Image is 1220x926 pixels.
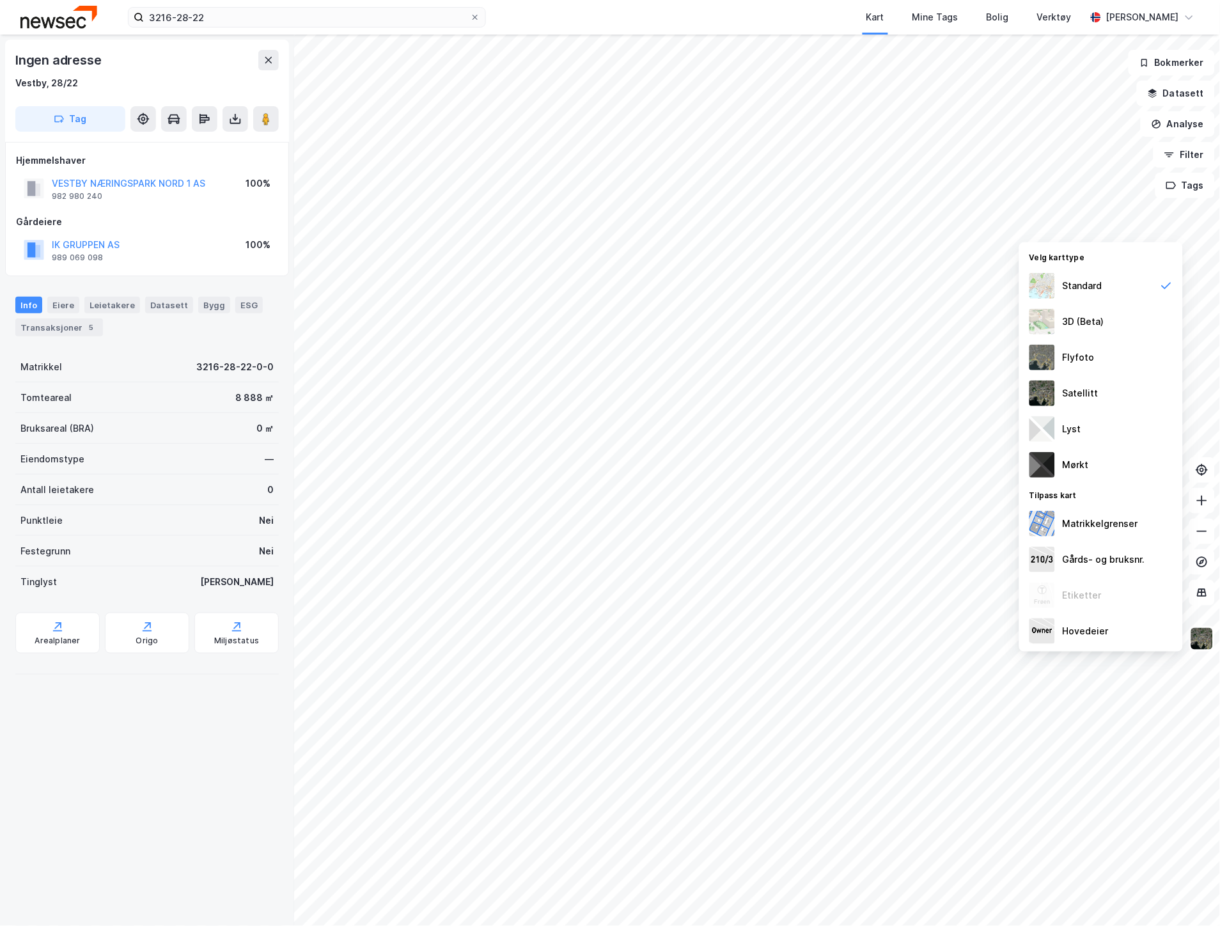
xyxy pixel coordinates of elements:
div: Info [15,297,42,313]
div: Arealplaner [35,636,80,646]
button: Filter [1154,142,1215,168]
div: Festegrunn [20,544,70,559]
img: nCdM7BzjoCAAAAAElFTkSuQmCC [1029,452,1055,478]
div: — [265,451,274,467]
img: Z [1029,273,1055,299]
div: Matrikkel [20,359,62,375]
img: luj3wr1y2y3+OchiMxRmMxRlscgabnMEmZ7DJGWxyBpucwSZnsMkZbHIGm5zBJmewyRlscgabnMEmZ7DJGWxyBpucwSZnsMkZ... [1029,416,1055,442]
div: 5 [85,321,98,334]
img: Z [1029,309,1055,334]
div: [PERSON_NAME] [200,574,274,590]
div: 8 888 ㎡ [235,390,274,405]
img: Z [1029,583,1055,608]
button: Datasett [1137,81,1215,106]
div: Etiketter [1063,588,1102,603]
div: [PERSON_NAME] [1106,10,1179,25]
img: cadastreBorders.cfe08de4b5ddd52a10de.jpeg [1029,511,1055,537]
img: newsec-logo.f6e21ccffca1b3a03d2d.png [20,6,97,28]
div: Flyfoto [1063,350,1095,365]
button: Analyse [1141,111,1215,137]
div: Miljøstatus [214,636,259,646]
div: Bygg [198,297,230,313]
div: Kart [866,10,884,25]
img: majorOwner.b5e170eddb5c04bfeeff.jpeg [1029,618,1055,644]
button: Tag [15,106,125,132]
img: 9k= [1029,381,1055,406]
div: Gårdeiere [16,214,278,230]
div: 3D (Beta) [1063,314,1104,329]
div: Standard [1063,278,1102,294]
input: Søk på adresse, matrikkel, gårdeiere, leietakere eller personer [144,8,470,27]
button: Bokmerker [1129,50,1215,75]
div: Bruksareal (BRA) [20,421,94,436]
div: Origo [136,636,159,646]
div: Vestby, 28/22 [15,75,78,91]
div: Eiendomstype [20,451,84,467]
div: Velg karttype [1019,245,1183,268]
img: Z [1029,345,1055,370]
div: Gårds- og bruksnr. [1063,552,1145,567]
div: Punktleie [20,513,63,528]
div: Mine Tags [912,10,958,25]
div: 100% [246,176,270,191]
div: Tilpass kart [1019,483,1183,506]
div: Transaksjoner [15,318,103,336]
div: Antall leietakere [20,482,94,498]
div: Hjemmelshaver [16,153,278,168]
img: 9k= [1190,627,1214,651]
div: Mørkt [1063,457,1089,473]
div: 3216-28-22-0-0 [196,359,274,375]
div: Tinglyst [20,574,57,590]
div: Nei [259,513,274,528]
button: Tags [1155,173,1215,198]
div: Nei [259,544,274,559]
iframe: Chat Widget [1156,865,1220,926]
div: Leietakere [84,297,140,313]
div: Eiere [47,297,79,313]
div: 0 ㎡ [256,421,274,436]
div: Verktøy [1037,10,1072,25]
div: Hovedeier [1063,624,1109,639]
div: Bolig [987,10,1009,25]
img: cadastreKeys.547ab17ec502f5a4ef2b.jpeg [1029,547,1055,572]
div: 989 069 098 [52,253,103,263]
div: Ingen adresse [15,50,104,70]
div: Satellitt [1063,386,1099,401]
div: Kontrollprogram for chat [1156,865,1220,926]
div: 982 980 240 [52,191,102,201]
div: Datasett [145,297,193,313]
div: 0 [267,482,274,498]
div: Lyst [1063,421,1081,437]
div: Tomteareal [20,390,72,405]
div: 100% [246,237,270,253]
div: Matrikkelgrenser [1063,516,1138,531]
div: ESG [235,297,263,313]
